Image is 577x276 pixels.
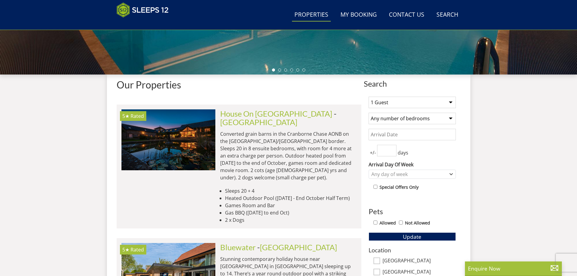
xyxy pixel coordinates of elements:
input: Arrival Date [369,129,456,140]
label: Not Allowed [405,220,430,226]
div: Combobox [369,170,456,179]
li: 2 x Dogs [225,216,356,224]
li: Games Room and Bar [225,202,356,209]
a: 5★ Rated [121,109,215,170]
a: [GEOGRAPHIC_DATA] [220,118,297,127]
button: Update [369,232,456,241]
img: Sleeps 12 [117,2,169,18]
li: Gas BBQ ([DATE] to end Oct) [225,209,356,216]
label: Allowed [380,220,396,226]
span: Update [403,233,421,240]
img: house-on-the-hill-large-holiday-home-accommodation-wiltshire-sleeps-16.original.jpg [121,109,215,170]
a: Search [434,8,461,22]
span: - [220,109,337,127]
h3: Location [369,247,456,253]
span: Rated [131,113,144,119]
a: Properties [292,8,331,22]
span: +/- [369,149,377,156]
iframe: Customer reviews powered by Trustpilot [114,21,177,26]
li: Sleeps 20 + 4 [225,187,356,195]
a: House On [GEOGRAPHIC_DATA] [220,109,332,118]
h3: Pets [369,208,456,215]
div: Any day of week [370,171,448,178]
p: Converted grain barns in the Cranborne Chase AONB on the [GEOGRAPHIC_DATA]/[GEOGRAPHIC_DATA] bord... [220,130,356,181]
label: Special Offers Only [380,184,419,191]
p: Enquire Now [468,264,559,272]
span: House On The Hill has a 5 star rating under the Quality in Tourism Scheme [122,113,129,119]
a: My Booking [338,8,379,22]
label: Arrival Day Of Week [369,161,456,168]
a: Bluewater [220,243,256,252]
span: Rated [131,246,144,253]
label: [GEOGRAPHIC_DATA] [383,258,456,264]
span: Search [364,79,461,88]
h1: Our Properties [117,79,361,90]
span: - [257,243,337,252]
a: Contact Us [386,8,427,22]
label: [GEOGRAPHIC_DATA] [383,269,456,276]
span: Bluewater has a 5 star rating under the Quality in Tourism Scheme [122,246,129,253]
span: days [396,149,410,156]
a: [GEOGRAPHIC_DATA] [260,243,337,252]
li: Heated Outdoor Pool ([DATE] - End October Half Term) [225,195,356,202]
